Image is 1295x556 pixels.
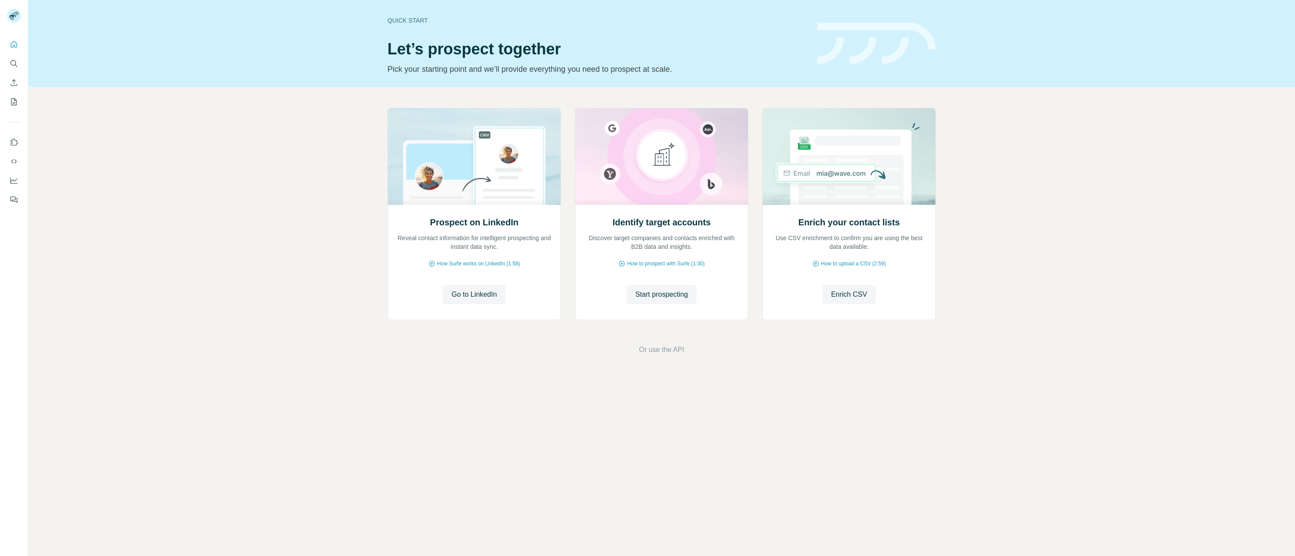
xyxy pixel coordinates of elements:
[762,108,936,205] img: Enrich your contact lists
[817,23,936,65] img: banner
[451,289,497,300] span: Go to LinkedIn
[798,216,900,228] h2: Enrich your contact lists
[387,16,807,25] div: Quick start
[397,234,552,251] p: Reveal contact information for intelligent prospecting and instant data sync.
[7,94,21,110] button: My lists
[627,260,704,268] span: How to prospect with Surfe (1:30)
[430,216,518,228] h2: Prospect on LinkedIn
[7,173,21,188] button: Dashboard
[584,234,739,251] p: Discover target companies and contacts enriched with B2B data and insights.
[387,40,807,58] h1: Let’s prospect together
[639,345,684,355] button: Or use the API
[7,134,21,150] button: Use Surfe on LinkedIn
[7,154,21,169] button: Use Surfe API
[821,260,886,268] span: How to upload a CSV (2:59)
[831,289,867,300] span: Enrich CSV
[437,260,520,268] span: How Surfe works on LinkedIn (1:58)
[627,285,697,304] button: Start prospecting
[771,234,927,251] p: Use CSV enrichment to confirm you are using the best data available.
[7,37,21,52] button: Quick start
[7,75,21,90] button: Enrich CSV
[7,56,21,71] button: Search
[443,285,505,304] button: Go to LinkedIn
[575,108,748,205] img: Identify target accounts
[635,289,688,300] span: Start prospecting
[387,108,561,205] img: Prospect on LinkedIn
[613,216,711,228] h2: Identify target accounts
[7,192,21,208] button: Feedback
[387,63,807,75] p: Pick your starting point and we’ll provide everything you need to prospect at scale.
[822,285,876,304] button: Enrich CSV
